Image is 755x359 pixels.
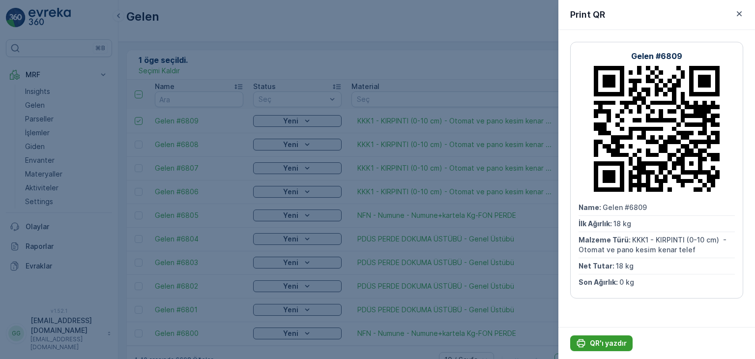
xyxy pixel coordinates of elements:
span: Son Ağırlık : [579,278,619,286]
span: Net Tutar : [579,262,616,270]
button: QR'ı yazdır [570,335,633,351]
span: Name : [579,203,603,211]
span: 0 kg [619,278,634,286]
p: Gelen #6809 [631,50,682,62]
span: 18 kg [613,219,631,228]
span: Malzeme Türü : [579,236,632,244]
span: KKK1 - KIRPINTI (0-10 cm) - Otomat ve pano kesim kenar telef [579,236,728,254]
span: 18 kg [616,262,634,270]
span: Gelen #6809 [603,203,647,211]
p: Print QR [570,8,605,22]
p: QR'ı yazdır [590,338,627,348]
span: İlk Ağırlık : [579,219,613,228]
